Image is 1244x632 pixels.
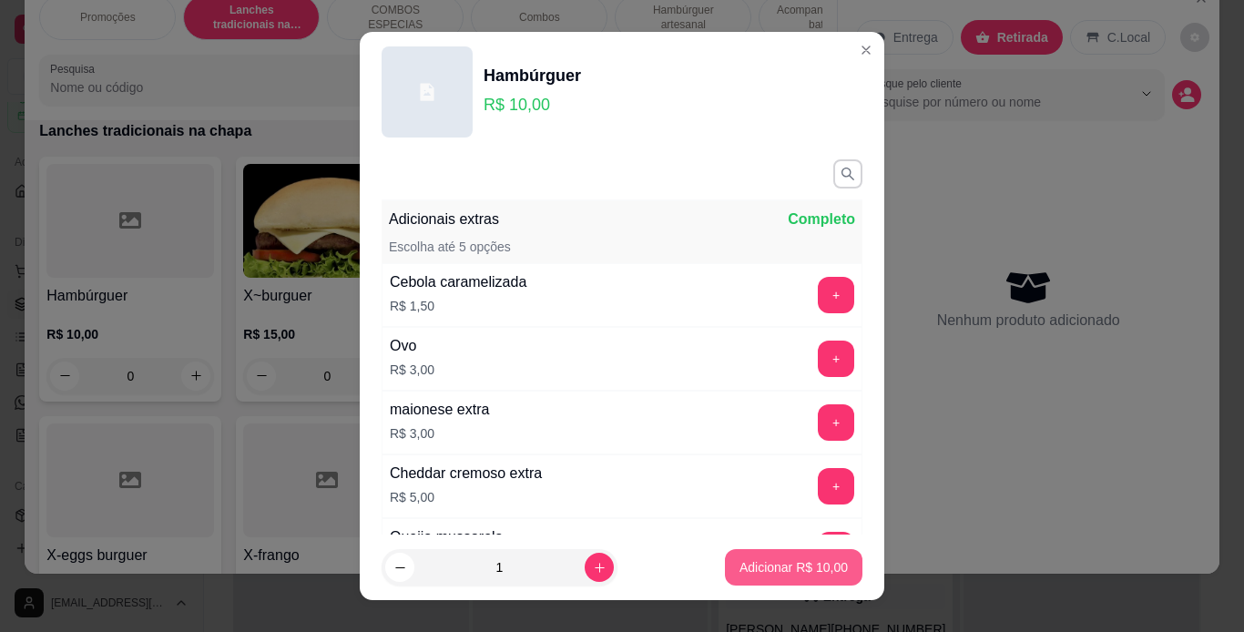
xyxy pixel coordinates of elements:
[818,404,854,441] button: add
[818,341,854,377] button: add
[818,532,854,568] button: add
[585,553,614,582] button: increase-product-quantity
[390,399,489,421] div: maionese extra
[389,209,499,230] p: Adicionais extras
[390,271,526,293] div: Cebola caramelizada
[725,549,862,586] button: Adicionar R$ 10,00
[484,63,581,88] div: Hambúrguer
[818,277,854,313] button: add
[390,335,434,357] div: Ovo
[390,526,504,548] div: Queijo mussarela
[851,36,881,65] button: Close
[818,468,854,505] button: add
[390,297,526,315] p: R$ 1,50
[390,361,434,379] p: R$ 3,00
[385,553,414,582] button: decrease-product-quantity
[390,424,489,443] p: R$ 3,00
[390,488,542,506] p: R$ 5,00
[389,238,511,256] p: Escolha até 5 opções
[739,558,848,576] p: Adicionar R$ 10,00
[484,92,581,117] p: R$ 10,00
[788,209,855,230] p: Completo
[390,463,542,484] div: Cheddar cremoso extra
